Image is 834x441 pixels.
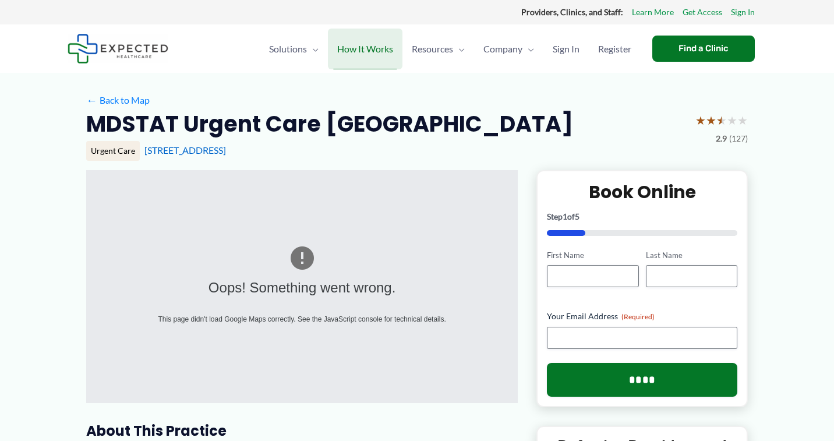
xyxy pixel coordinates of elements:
[86,91,150,109] a: ←Back to Map
[86,110,573,138] h2: MDSTAT Urgent Care [GEOGRAPHIC_DATA]
[483,29,522,69] span: Company
[716,131,727,146] span: 2.9
[132,313,472,326] div: This page didn't load Google Maps correctly. See the JavaScript console for technical details.
[621,312,655,321] span: (Required)
[646,250,737,261] label: Last Name
[269,29,307,69] span: Solutions
[716,110,727,131] span: ★
[453,29,465,69] span: Menu Toggle
[68,34,168,63] img: Expected Healthcare Logo - side, dark font, small
[328,29,402,69] a: How It Works
[260,29,641,69] nav: Primary Site Navigation
[86,141,140,161] div: Urgent Care
[521,7,623,17] strong: Providers, Clinics, and Staff:
[706,110,716,131] span: ★
[132,275,472,301] div: Oops! Something went wrong.
[589,29,641,69] a: Register
[729,131,748,146] span: (127)
[307,29,319,69] span: Menu Toggle
[86,94,97,105] span: ←
[652,36,755,62] a: Find a Clinic
[543,29,589,69] a: Sign In
[412,29,453,69] span: Resources
[547,250,638,261] label: First Name
[553,29,579,69] span: Sign In
[547,311,737,322] label: Your Email Address
[683,5,722,20] a: Get Access
[695,110,706,131] span: ★
[547,213,737,221] p: Step of
[737,110,748,131] span: ★
[547,181,737,203] h2: Book Online
[260,29,328,69] a: SolutionsMenu Toggle
[402,29,474,69] a: ResourcesMenu Toggle
[727,110,737,131] span: ★
[86,422,518,440] h3: About this practice
[144,144,226,156] a: [STREET_ADDRESS]
[598,29,631,69] span: Register
[522,29,534,69] span: Menu Toggle
[474,29,543,69] a: CompanyMenu Toggle
[337,29,393,69] span: How It Works
[731,5,755,20] a: Sign In
[575,211,579,221] span: 5
[632,5,674,20] a: Learn More
[563,211,567,221] span: 1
